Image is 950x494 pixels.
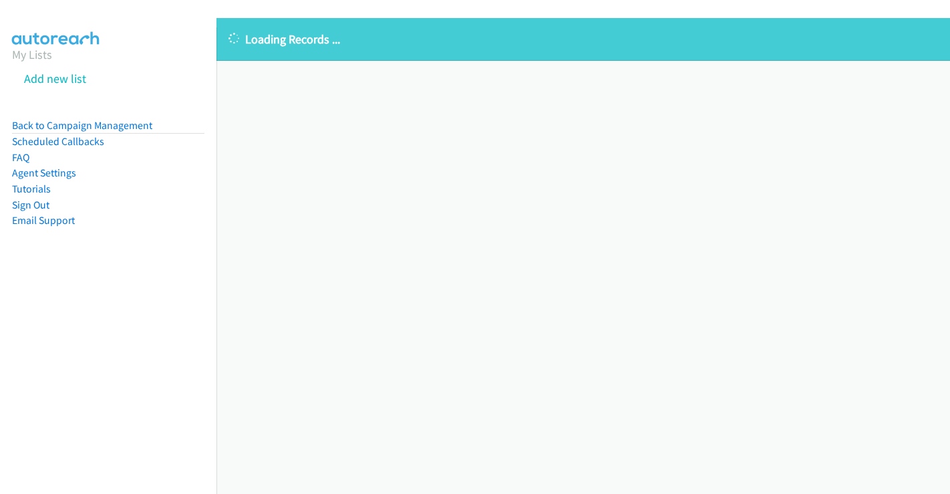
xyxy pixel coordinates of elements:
[12,119,152,132] a: Back to Campaign Management
[12,47,52,62] a: My Lists
[228,30,938,48] p: Loading Records ...
[12,199,49,211] a: Sign Out
[12,151,29,164] a: FAQ
[12,214,75,227] a: Email Support
[12,182,51,195] a: Tutorials
[24,71,86,86] a: Add new list
[12,166,76,179] a: Agent Settings
[12,135,104,148] a: Scheduled Callbacks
